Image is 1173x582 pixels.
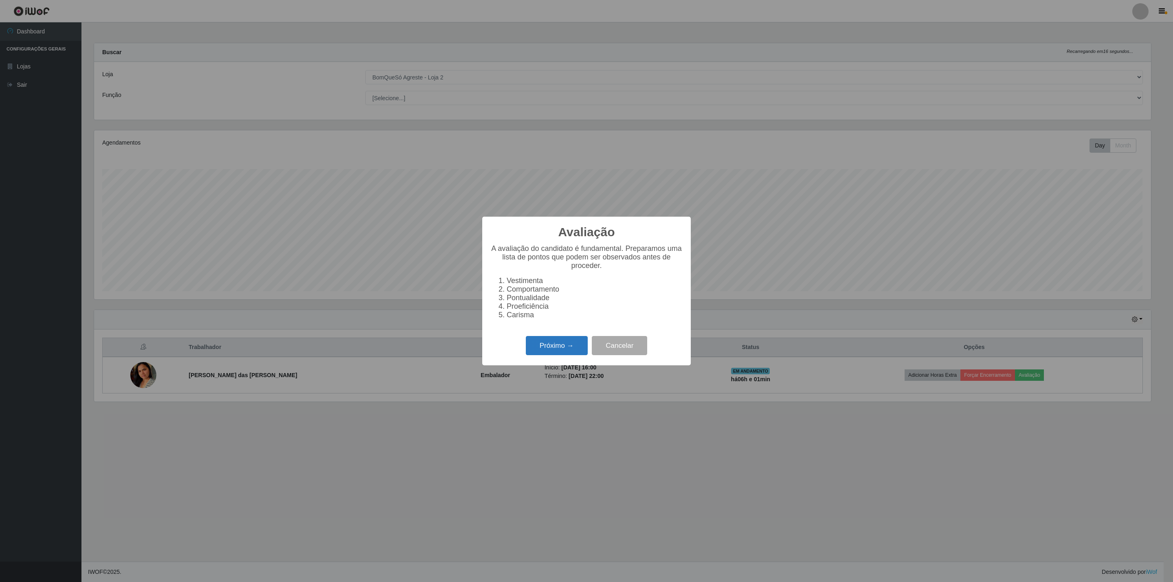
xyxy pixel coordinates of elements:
[507,277,683,285] li: Vestimenta
[558,225,615,239] h2: Avaliação
[526,336,588,355] button: Próximo →
[592,336,647,355] button: Cancelar
[490,244,683,270] p: A avaliação do candidato é fundamental. Preparamos uma lista de pontos que podem ser observados a...
[507,294,683,302] li: Pontualidade
[507,311,683,319] li: Carisma
[507,285,683,294] li: Comportamento
[507,302,683,311] li: Proeficiência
